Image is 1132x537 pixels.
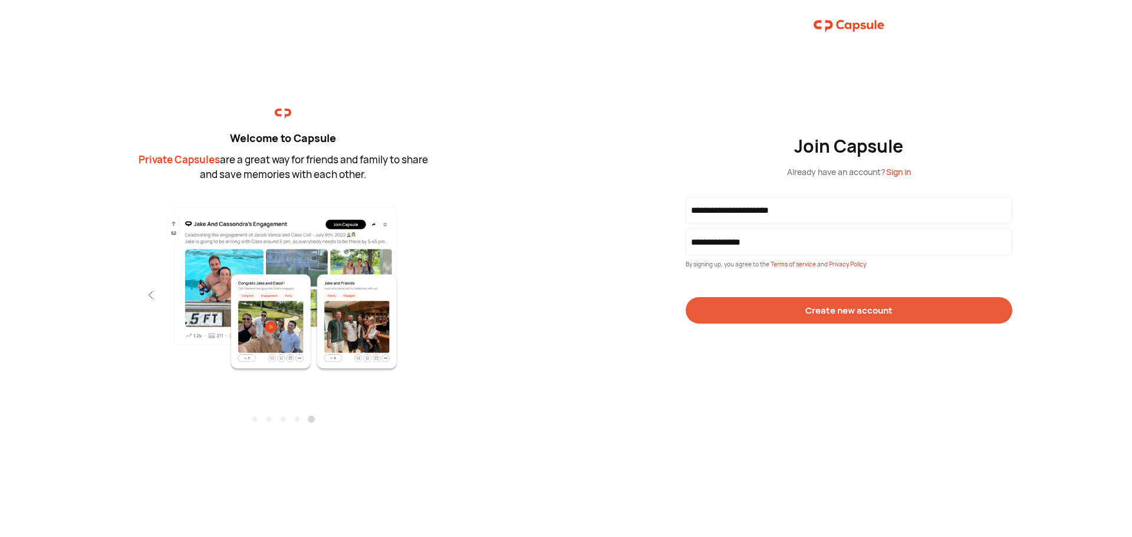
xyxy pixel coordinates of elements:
[771,260,817,268] span: Terms of service
[805,304,893,317] div: Create new account
[794,136,904,157] div: Join Capsule
[814,14,884,38] img: logo
[686,260,1012,269] div: By signing up, you agree to the and
[136,152,430,182] div: are a great way for friends and family to share and save memories with each other.
[886,166,911,177] span: Sign in
[686,297,1012,324] button: Create new account
[275,106,291,122] img: logo
[829,260,866,268] span: Privacy Policy
[136,130,430,146] div: Welcome to Capsule
[139,153,220,166] span: Private Capsules
[787,166,911,178] div: Already have an account?
[154,205,412,371] img: fifth.png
